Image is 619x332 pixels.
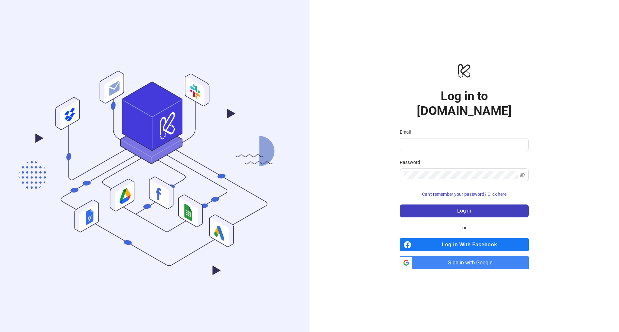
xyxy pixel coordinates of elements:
input: Password [404,171,518,179]
button: Can't remember your password? Click here [400,189,529,199]
input: Email [404,141,524,148]
label: Password [400,159,424,166]
span: Sign in with Google [415,256,529,269]
button: Log in [400,204,529,217]
span: eye-invisible [520,172,525,177]
span: Log in [457,208,471,214]
a: Can't remember your password? Click here [400,192,529,197]
span: Log in With Facebook [414,238,529,251]
span: Can't remember your password? Click here [422,192,506,197]
a: Sign in with Google [400,256,529,269]
span: or [457,224,472,231]
a: Log in With Facebook [400,238,529,251]
label: Email [400,128,415,136]
h1: Log in to [DOMAIN_NAME] [400,89,529,118]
